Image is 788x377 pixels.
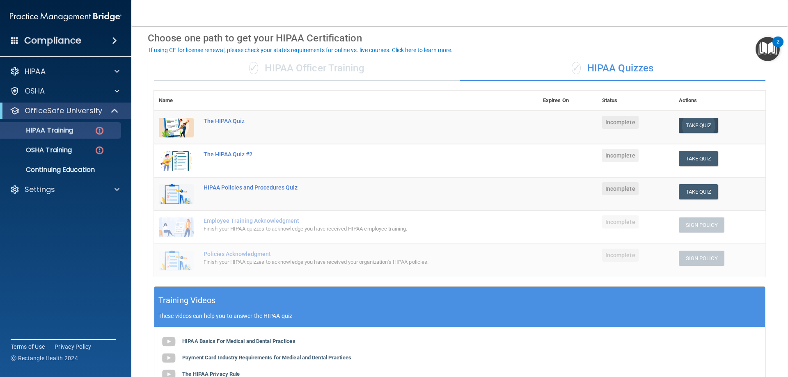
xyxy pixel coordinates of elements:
[5,166,117,174] p: Continuing Education
[154,56,460,81] div: HIPAA Officer Training
[10,66,119,76] a: HIPAA
[602,215,639,228] span: Incomplete
[149,47,453,53] div: If using CE for license renewal, please check your state's requirements for online vs. live cours...
[25,66,46,76] p: HIPAA
[602,149,639,162] span: Incomplete
[204,224,497,234] div: Finish your HIPAA quizzes to acknowledge you have received HIPAA employee training.
[25,86,45,96] p: OSHA
[646,319,778,352] iframe: Drift Widget Chat Controller
[249,62,258,74] span: ✓
[182,354,351,361] b: Payment Card Industry Requirements for Medical and Dental Practices
[10,185,119,194] a: Settings
[182,371,240,377] b: The HIPAA Privacy Rule
[674,91,765,111] th: Actions
[602,182,639,195] span: Incomplete
[679,118,718,133] button: Take Quiz
[597,91,674,111] th: Status
[55,343,92,351] a: Privacy Policy
[777,42,779,53] div: 2
[204,118,497,124] div: The HIPAA Quiz
[25,185,55,194] p: Settings
[10,106,119,116] a: OfficeSafe University
[460,56,765,81] div: HIPAA Quizzes
[94,126,105,136] img: danger-circle.6113f641.png
[756,37,780,61] button: Open Resource Center, 2 new notifications
[182,338,295,344] b: HIPAA Basics For Medical and Dental Practices
[11,354,78,362] span: Ⓒ Rectangle Health 2024
[25,106,102,116] p: OfficeSafe University
[160,350,177,366] img: gray_youtube_icon.38fcd6cc.png
[10,9,121,25] img: PMB logo
[94,145,105,155] img: danger-circle.6113f641.png
[679,184,718,199] button: Take Quiz
[538,91,597,111] th: Expires On
[160,334,177,350] img: gray_youtube_icon.38fcd6cc.png
[5,146,72,154] p: OSHA Training
[602,249,639,262] span: Incomplete
[148,26,772,50] div: Choose one path to get your HIPAA Certification
[204,184,497,191] div: HIPAA Policies and Procedures Quiz
[679,151,718,166] button: Take Quiz
[10,86,119,96] a: OSHA
[158,313,761,319] p: These videos can help you to answer the HIPAA quiz
[204,217,497,224] div: Employee Training Acknowledgment
[204,151,497,158] div: The HIPAA Quiz #2
[204,251,497,257] div: Policies Acknowledgment
[148,46,454,54] button: If using CE for license renewal, please check your state's requirements for online vs. live cours...
[24,35,81,46] h4: Compliance
[5,126,73,135] p: HIPAA Training
[602,116,639,129] span: Incomplete
[679,217,724,233] button: Sign Policy
[158,293,216,308] h5: Training Videos
[11,343,45,351] a: Terms of Use
[572,62,581,74] span: ✓
[154,91,199,111] th: Name
[204,257,497,267] div: Finish your HIPAA quizzes to acknowledge you have received your organization’s HIPAA policies.
[679,251,724,266] button: Sign Policy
